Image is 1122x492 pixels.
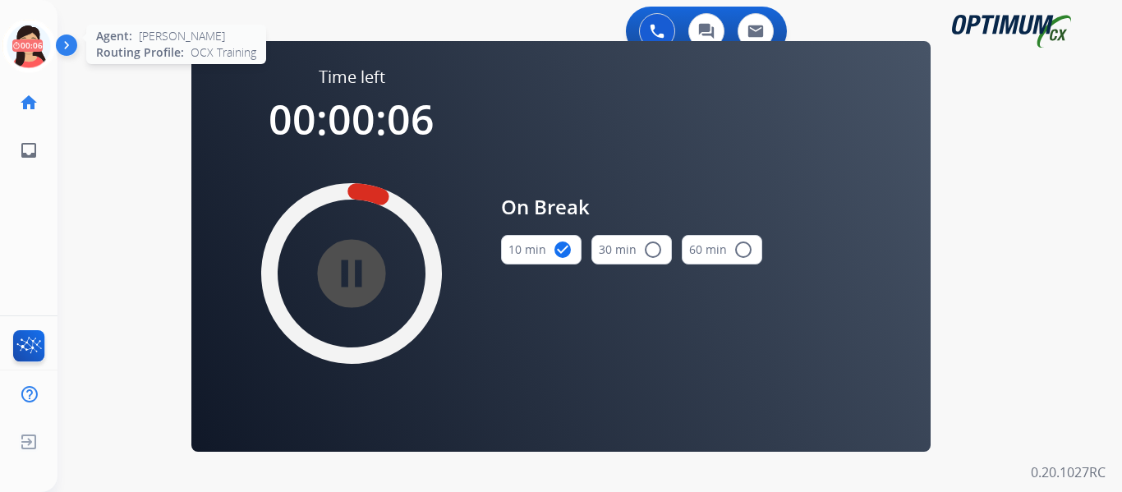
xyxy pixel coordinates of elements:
span: 00:00:06 [269,91,435,147]
button: 60 min [682,235,762,264]
p: 0.20.1027RC [1031,462,1106,482]
span: On Break [501,192,762,222]
mat-icon: inbox [19,140,39,160]
mat-icon: radio_button_unchecked [733,240,753,260]
span: OCX Training [191,44,256,61]
mat-icon: pause_circle_filled [342,264,361,283]
button: 30 min [591,235,672,264]
span: Agent: [96,28,132,44]
mat-icon: radio_button_unchecked [643,240,663,260]
span: Time left [319,66,385,89]
button: 10 min [501,235,582,264]
mat-icon: home [19,93,39,113]
span: Routing Profile: [96,44,184,61]
mat-icon: check_circle [553,240,572,260]
span: [PERSON_NAME] [139,28,225,44]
